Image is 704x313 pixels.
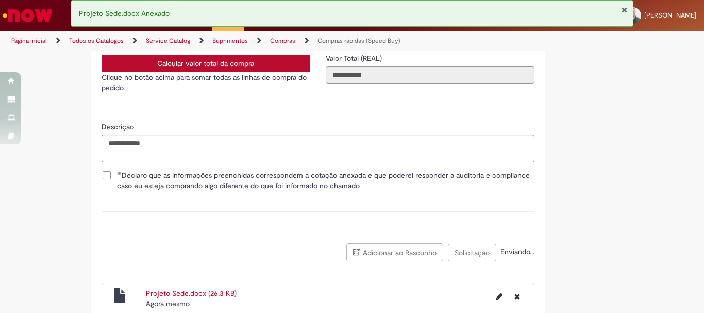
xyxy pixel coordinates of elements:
a: Suprimentos [212,37,248,45]
input: Valor Total (REAL) [326,66,534,84]
label: Somente leitura - Valor Total (REAL) [326,53,384,63]
p: Clique no botão acima para somar todas as linhas de compra do pedido. [102,72,310,93]
span: Descrição [102,122,136,131]
span: Obrigatório Preenchido [117,171,122,175]
button: Editar nome de arquivo Projeto Sede.docx [490,288,509,305]
span: Declaro que as informações preenchidas correspondem a cotação anexada e que poderei responder a a... [117,170,534,191]
a: Página inicial [11,37,47,45]
a: Todos os Catálogos [69,37,124,45]
ul: Trilhas de página [8,31,462,51]
span: Agora mesmo [146,299,190,308]
span: Enviando... [498,247,534,256]
textarea: Descrição [102,135,534,162]
button: Fechar Notificação [621,6,628,14]
button: Excluir Projeto Sede.docx [508,288,526,305]
a: Compras [270,37,295,45]
a: Compras rápidas (Speed Buy) [317,37,400,45]
a: Projeto Sede.docx (26.3 KB) [146,289,237,298]
a: Service Catalog [146,37,190,45]
button: Calcular valor total da compra [102,55,310,72]
span: Projeto Sede.docx Anexado [79,9,170,18]
img: ServiceNow [1,5,54,26]
time: 01/10/2025 07:56:54 [146,299,190,308]
span: [PERSON_NAME] [644,11,696,20]
span: Somente leitura - Valor Total (REAL) [326,54,384,63]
